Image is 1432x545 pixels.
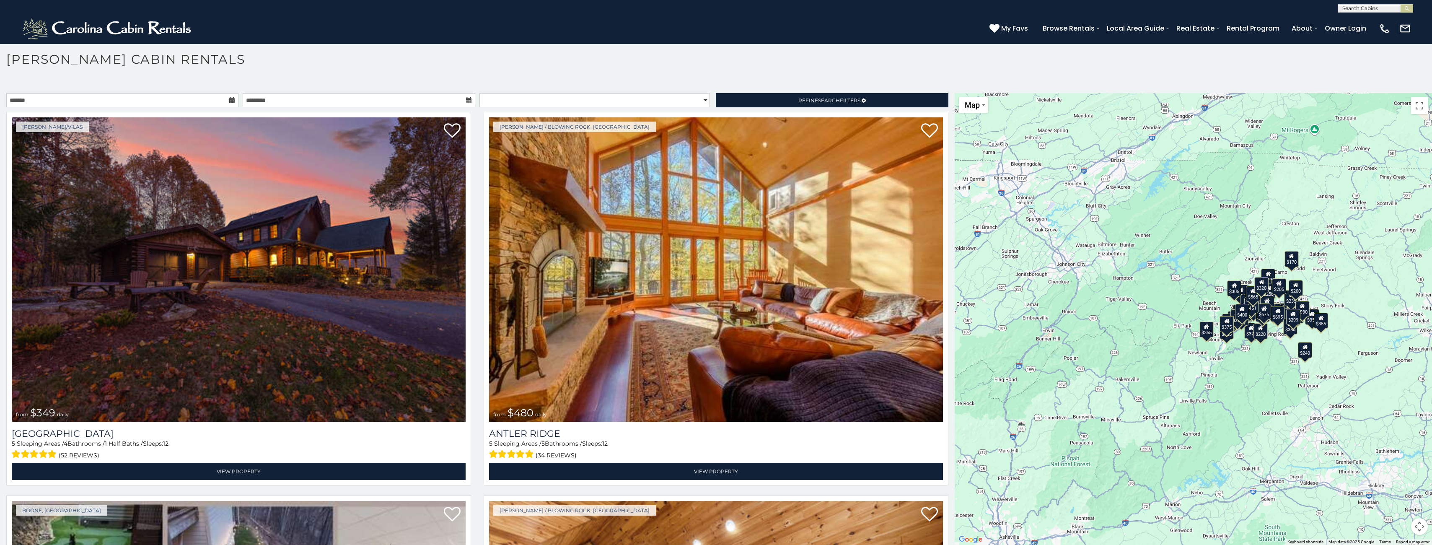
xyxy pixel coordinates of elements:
a: Local Area Guide [1103,21,1168,36]
div: $250 [1262,283,1276,299]
span: daily [57,411,69,418]
span: Search [818,97,840,104]
div: Sleeping Areas / Bathrooms / Sleeps: [489,439,943,461]
div: $525 [1261,269,1276,285]
a: About [1287,21,1317,36]
div: $375 [1244,323,1259,339]
div: $240 [1298,342,1313,358]
button: Change map style [959,97,988,113]
span: 5 [541,440,545,447]
span: from [16,411,28,418]
div: $675 [1257,304,1271,319]
img: White-1-2.png [21,16,195,41]
span: 5 [12,440,15,447]
h3: Diamond Creek Lodge [12,428,466,439]
a: Add to favorites [444,506,461,524]
span: 12 [163,440,168,447]
div: $380 [1273,303,1287,319]
a: RefineSearchFilters [716,93,948,107]
img: Google [957,534,984,545]
a: Browse Rentals [1038,21,1099,36]
a: Add to favorites [444,122,461,140]
a: Real Estate [1172,21,1219,36]
a: Report a map error [1396,540,1429,544]
a: [PERSON_NAME]/Vilas [16,122,89,132]
div: Sleeping Areas / Bathrooms / Sleeps: [12,439,466,461]
div: $350 [1283,319,1297,335]
a: Owner Login [1321,21,1370,36]
a: Antler Ridge [489,428,943,439]
div: $205 [1230,309,1245,325]
a: View Property [12,463,466,480]
div: $170 [1284,251,1299,267]
a: My Favs [989,23,1030,34]
div: $400 [1235,304,1249,320]
a: [GEOGRAPHIC_DATA] [12,428,466,439]
span: Map data ©2025 Google [1328,540,1374,544]
img: mail-regular-white.png [1399,23,1411,34]
div: $565 [1246,286,1260,302]
span: 1 Half Baths / [105,440,143,447]
div: $180 [1260,296,1274,311]
span: $349 [30,407,55,419]
div: $695 [1271,306,1285,322]
div: $305 [1227,280,1242,296]
div: $325 [1233,307,1247,323]
div: $299 [1286,309,1300,325]
button: Map camera controls [1411,518,1428,535]
span: daily [535,411,547,418]
span: 5 [489,440,492,447]
button: Toggle fullscreen view [1411,97,1428,114]
div: $230 [1233,304,1248,320]
a: Antler Ridge from $480 daily [489,117,943,422]
a: [PERSON_NAME] / Blowing Rock, [GEOGRAPHIC_DATA] [493,505,656,516]
a: Diamond Creek Lodge from $349 daily [12,117,466,422]
a: Boone, [GEOGRAPHIC_DATA] [16,505,107,516]
div: $410 [1240,295,1254,311]
span: My Favs [1001,23,1028,34]
div: $200 [1289,280,1303,296]
a: Terms (opens in new tab) [1379,540,1391,544]
a: [PERSON_NAME] / Blowing Rock, [GEOGRAPHIC_DATA] [493,122,656,132]
span: (52 reviews) [59,450,99,461]
div: $235 [1284,290,1299,306]
button: Keyboard shortcuts [1287,539,1323,545]
span: from [493,411,506,418]
div: $300 [1220,316,1235,332]
a: View Property [489,463,943,480]
div: $355 [1305,309,1319,325]
div: $315 [1256,306,1270,322]
a: Open this area in Google Maps (opens a new window) [957,534,984,545]
span: 4 [64,440,67,447]
span: Refine Filters [798,97,860,104]
div: $930 [1295,301,1310,317]
div: $305 [1222,314,1236,330]
div: $355 [1199,322,1214,337]
img: Antler Ridge [489,117,943,422]
img: Diamond Creek Lodge [12,117,466,422]
a: Rental Program [1222,21,1284,36]
div: $205 [1272,278,1286,294]
img: phone-regular-white.png [1379,23,1391,34]
div: $330 [1228,311,1242,327]
span: $480 [508,407,533,419]
div: $220 [1290,307,1304,323]
div: $355 [1314,313,1328,329]
a: Add to favorites [921,506,938,524]
span: (34 reviews) [536,450,577,461]
a: Add to favorites [921,122,938,140]
div: $375 [1220,316,1234,332]
span: Map [965,101,980,109]
div: $451 [1245,297,1259,313]
div: $220 [1253,323,1268,339]
div: $320 [1255,277,1269,293]
span: 12 [602,440,608,447]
